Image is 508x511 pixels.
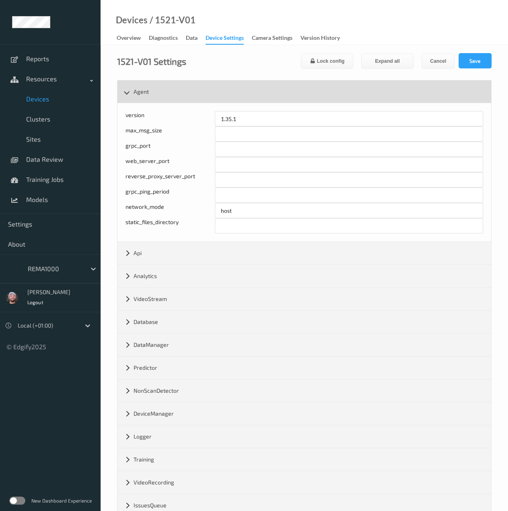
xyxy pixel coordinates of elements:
[361,54,413,69] button: Expand all
[125,157,215,172] div: web_server_port
[117,80,491,103] div: Agent
[252,34,292,44] div: Camera Settings
[186,34,197,44] div: Data
[206,33,252,45] a: Device Settings
[117,288,491,310] div: VideoStream
[117,425,491,448] div: Logger
[125,188,215,203] div: grpc_ping_period
[422,54,455,69] button: Cancel
[186,33,206,44] a: Data
[117,356,491,379] div: Predictor
[117,33,149,44] a: Overview
[117,34,141,44] div: Overview
[125,126,215,142] div: max_msg_size
[301,54,353,69] button: Lock config
[125,203,215,218] div: network_mode
[117,242,491,264] div: Api
[117,448,491,471] div: Training
[117,265,491,287] div: Analytics
[300,33,348,44] a: Version History
[149,33,186,44] a: Diagnostics
[300,34,340,44] div: Version History
[148,16,195,24] div: / 1521-V01
[252,33,300,44] a: Camera Settings
[116,16,148,24] a: Devices
[117,57,186,65] div: 1521-V01 Settings
[125,142,215,157] div: grpc_port
[117,379,491,402] div: NonScanDetector
[459,53,492,68] button: Save
[125,218,215,233] div: static_files_directory
[117,334,491,356] div: DataManager
[117,402,491,425] div: DeviceManager
[117,311,491,333] div: Database
[149,34,178,44] div: Diagnostics
[125,172,215,188] div: reverse_proxy_server_port
[117,471,491,494] div: VideoRecording
[206,34,244,45] div: Device Settings
[125,111,215,126] div: version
